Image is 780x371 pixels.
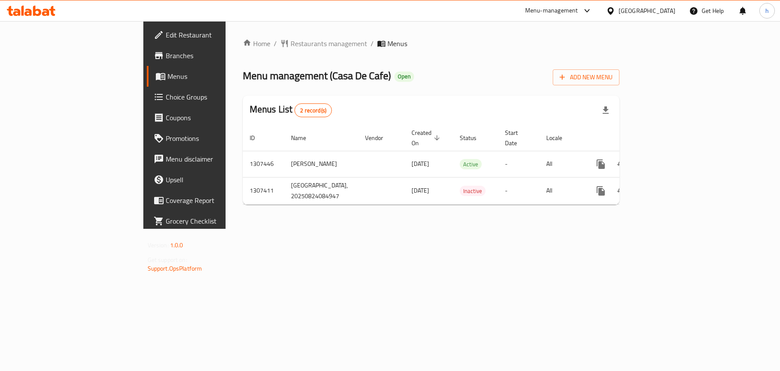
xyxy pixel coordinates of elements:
[412,128,443,148] span: Created On
[274,38,277,49] li: /
[584,125,680,151] th: Actions
[167,71,267,81] span: Menus
[147,190,274,211] a: Coverage Report
[295,106,331,115] span: 2 record(s)
[498,177,539,204] td: -
[619,6,675,16] div: [GEOGRAPHIC_DATA]
[611,181,632,201] button: Change Status
[250,133,266,143] span: ID
[147,87,274,107] a: Choice Groups
[147,149,274,169] a: Menu disclaimer
[591,181,611,201] button: more
[595,100,616,121] div: Export file
[284,177,358,204] td: [GEOGRAPHIC_DATA], 20250824084947
[539,177,584,204] td: All
[147,66,274,87] a: Menus
[166,30,267,40] span: Edit Restaurant
[291,38,367,49] span: Restaurants management
[166,175,267,185] span: Upsell
[147,25,274,45] a: Edit Restaurant
[460,186,486,196] span: Inactive
[147,128,274,149] a: Promotions
[166,216,267,226] span: Grocery Checklist
[365,133,394,143] span: Vendor
[147,45,274,66] a: Branches
[560,72,613,83] span: Add New Menu
[294,103,332,117] div: Total records count
[412,185,429,196] span: [DATE]
[387,38,407,49] span: Menus
[243,38,620,49] nav: breadcrumb
[250,103,332,117] h2: Menus List
[525,6,578,16] div: Menu-management
[460,159,482,169] span: Active
[394,73,414,80] span: Open
[243,66,391,85] span: Menu management ( Casa De Cafe )
[371,38,374,49] li: /
[147,211,274,231] a: Grocery Checklist
[148,254,187,265] span: Get support on:
[148,240,169,251] span: Version:
[539,151,584,177] td: All
[147,169,274,190] a: Upsell
[170,240,183,251] span: 1.0.0
[505,128,529,148] span: Start Date
[166,133,267,143] span: Promotions
[611,154,632,175] button: Change Status
[280,38,367,49] a: Restaurants management
[765,6,769,16] span: h
[460,133,488,143] span: Status
[147,107,274,128] a: Coupons
[546,133,573,143] span: Locale
[394,72,414,82] div: Open
[166,154,267,164] span: Menu disclaimer
[284,151,358,177] td: [PERSON_NAME]
[148,263,202,274] a: Support.OpsPlatform
[166,50,267,61] span: Branches
[166,112,267,123] span: Coupons
[498,151,539,177] td: -
[243,125,680,205] table: enhanced table
[412,158,429,169] span: [DATE]
[166,92,267,102] span: Choice Groups
[166,195,267,206] span: Coverage Report
[553,69,619,85] button: Add New Menu
[291,133,317,143] span: Name
[591,154,611,175] button: more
